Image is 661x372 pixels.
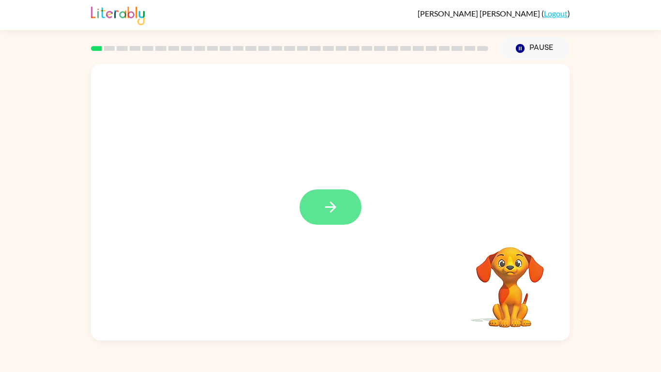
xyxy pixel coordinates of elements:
[418,9,570,18] div: ( )
[500,37,570,60] button: Pause
[418,9,541,18] span: [PERSON_NAME] [PERSON_NAME]
[544,9,568,18] a: Logout
[91,4,145,25] img: Literably
[462,232,558,329] video: Your browser must support playing .mp4 files to use Literably. Please try using another browser.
